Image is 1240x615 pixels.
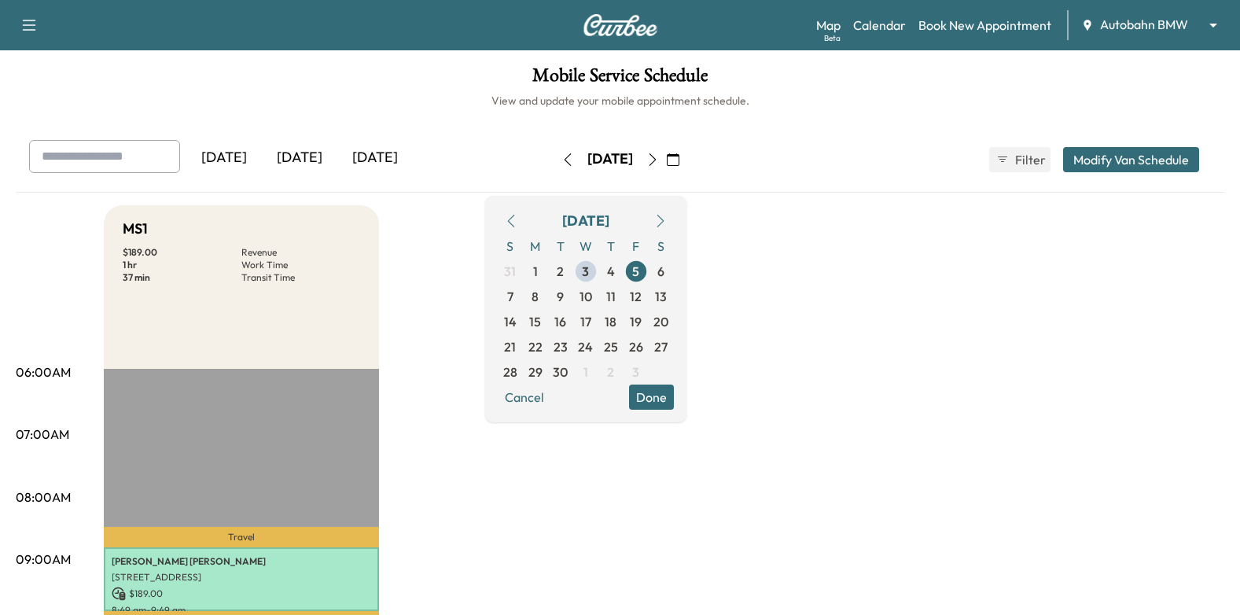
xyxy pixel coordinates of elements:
[241,246,360,259] p: Revenue
[533,262,538,281] span: 1
[1015,150,1043,169] span: Filter
[553,363,568,381] span: 30
[241,271,360,284] p: Transit Time
[587,149,633,169] div: [DATE]
[498,234,523,259] span: S
[123,271,241,284] p: 37 min
[337,140,413,176] div: [DATE]
[528,363,543,381] span: 29
[528,337,543,356] span: 22
[824,32,841,44] div: Beta
[816,16,841,35] a: MapBeta
[504,262,516,281] span: 31
[123,218,148,240] h5: MS1
[989,147,1051,172] button: Filter
[529,312,541,331] span: 15
[554,337,568,356] span: 23
[16,425,69,444] p: 07:00AM
[657,262,664,281] span: 6
[583,14,658,36] img: Curbee Logo
[654,337,668,356] span: 27
[853,16,906,35] a: Calendar
[503,363,517,381] span: 28
[123,259,241,271] p: 1 hr
[112,587,371,601] p: $ 189.00
[573,234,598,259] span: W
[548,234,573,259] span: T
[562,210,609,232] div: [DATE]
[1100,16,1188,34] span: Autobahn BMW
[629,337,643,356] span: 26
[583,363,588,381] span: 1
[16,66,1224,93] h1: Mobile Service Schedule
[604,337,618,356] span: 25
[523,234,548,259] span: M
[557,287,564,306] span: 9
[241,259,360,271] p: Work Time
[918,16,1051,35] a: Book New Appointment
[262,140,337,176] div: [DATE]
[630,312,642,331] span: 19
[632,262,639,281] span: 5
[632,363,639,381] span: 3
[16,93,1224,109] h6: View and update your mobile appointment schedule.
[112,571,371,584] p: [STREET_ADDRESS]
[507,287,513,306] span: 7
[498,385,551,410] button: Cancel
[112,555,371,568] p: [PERSON_NAME] [PERSON_NAME]
[605,312,616,331] span: 18
[629,385,674,410] button: Done
[123,246,241,259] p: $ 189.00
[554,312,566,331] span: 16
[504,337,516,356] span: 21
[532,287,539,306] span: 8
[649,234,674,259] span: S
[104,527,379,547] p: Travel
[1063,147,1199,172] button: Modify Van Schedule
[607,262,615,281] span: 4
[504,312,517,331] span: 14
[186,140,262,176] div: [DATE]
[578,337,593,356] span: 24
[598,234,624,259] span: T
[16,488,71,506] p: 08:00AM
[630,287,642,306] span: 12
[653,312,668,331] span: 20
[606,287,616,306] span: 11
[607,363,614,381] span: 2
[557,262,564,281] span: 2
[16,550,71,569] p: 09:00AM
[16,363,71,381] p: 06:00AM
[624,234,649,259] span: F
[580,312,591,331] span: 17
[580,287,592,306] span: 10
[582,262,589,281] span: 3
[655,287,667,306] span: 13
